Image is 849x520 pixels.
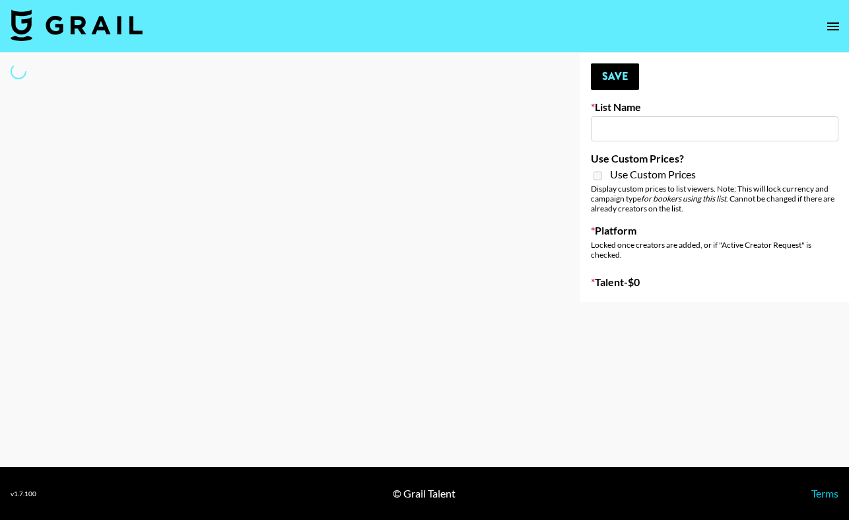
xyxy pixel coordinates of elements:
span: Use Custom Prices [610,168,696,181]
label: Talent - $ 0 [591,276,838,289]
img: Grail Talent [11,9,143,41]
label: Use Custom Prices? [591,152,838,165]
button: open drawer [820,13,846,40]
button: Save [591,63,639,90]
div: Locked once creators are added, or if "Active Creator Request" is checked. [591,240,838,260]
div: v 1.7.100 [11,490,36,498]
a: Terms [811,487,838,500]
div: © Grail Talent [393,487,456,500]
label: Platform [591,224,838,237]
label: List Name [591,100,838,114]
div: Display custom prices to list viewers. Note: This will lock currency and campaign type . Cannot b... [591,184,838,213]
em: for bookers using this list [641,194,726,204]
